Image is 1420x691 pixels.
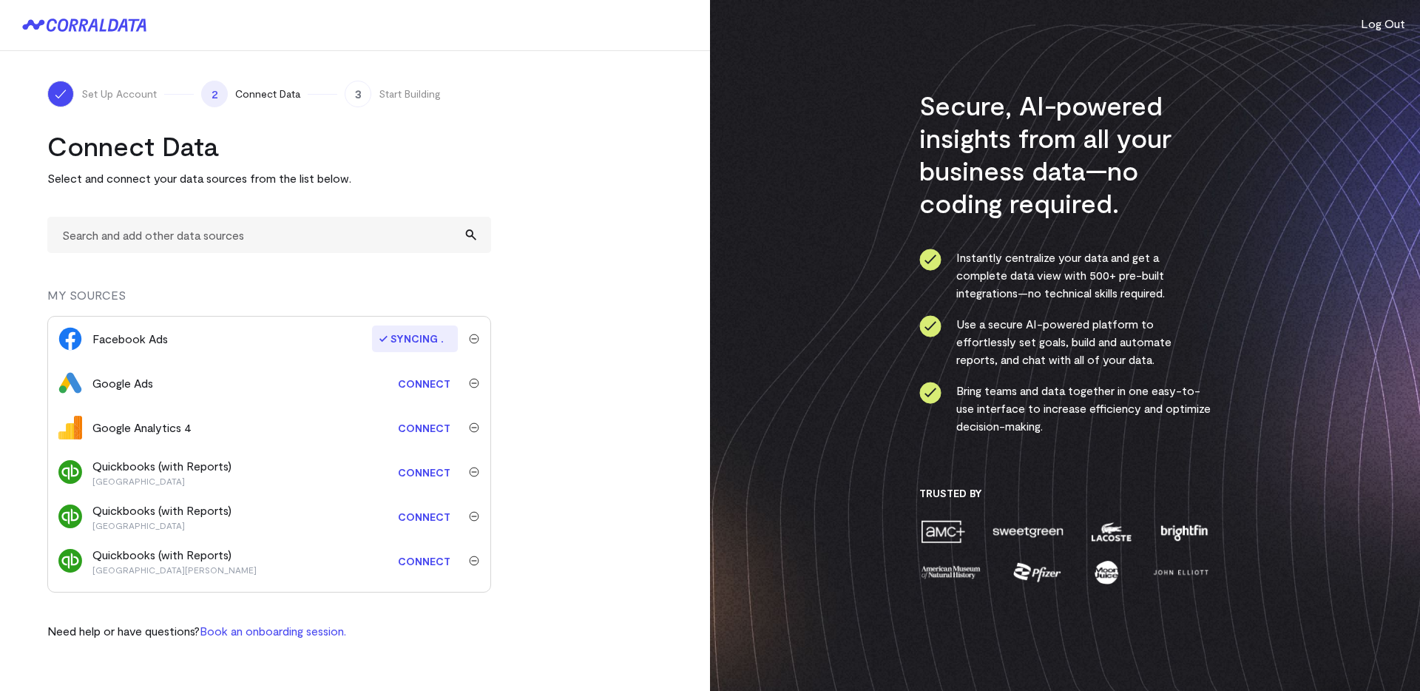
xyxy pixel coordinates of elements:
img: trash-40e54a27.svg [469,422,479,433]
img: brightfin-a251e171.png [1157,519,1211,545]
div: Facebook Ads [92,330,168,348]
a: Connect [390,370,458,397]
div: Quickbooks (with Reports) [92,502,231,531]
a: Connect [390,459,458,486]
h2: Connect Data [47,129,491,162]
li: Bring teams and data together in one easy-to-use interface to increase efficiency and optimize de... [919,382,1211,435]
img: pfizer-e137f5fc.png [1012,559,1063,585]
p: [GEOGRAPHIC_DATA] [92,475,231,487]
span: 3 [345,81,371,107]
img: amnh-5afada46.png [919,559,983,585]
span: Connect Data [235,87,300,101]
a: Book an onboarding session. [200,624,346,638]
img: quickbooks-67797952.svg [58,460,82,484]
div: Quickbooks (with Reports) [92,546,257,576]
input: Search and add other data sources [47,217,491,253]
img: facebook_ads-56946ca1.svg [58,327,82,351]
span: 2 [201,81,228,107]
h3: Trusted By [919,487,1211,500]
li: Use a secure AI-powered platform to effortlessly set goals, build and automate reports, and chat ... [919,315,1211,368]
p: Need help or have questions? [47,622,346,640]
img: sweetgreen-1d1fb32c.png [991,519,1065,545]
img: trash-40e54a27.svg [469,467,479,477]
img: ico-check-circle-4b19435c.svg [919,315,941,337]
a: Connect [390,414,458,442]
img: google_ads-c8121f33.png [58,371,82,395]
div: Google Analytics 4 [92,419,192,436]
div: MY SOURCES [47,286,491,316]
img: amc-0b11a8f1.png [919,519,967,545]
div: Quickbooks (with Reports) [92,457,231,487]
img: ico-check-white-5ff98cb1.svg [53,87,68,101]
img: trash-40e54a27.svg [469,334,479,344]
p: Select and connect your data sources from the list below. [47,169,491,187]
p: [GEOGRAPHIC_DATA] [92,519,231,531]
img: moon-juice-c312e729.png [1092,559,1121,585]
img: lacoste-7a6b0538.png [1089,519,1133,545]
img: google_analytics_4-4ee20295.svg [58,416,82,439]
img: quickbooks-67797952.svg [58,505,82,528]
span: Start Building [379,87,441,101]
img: trash-40e54a27.svg [469,556,479,566]
div: Google Ads [92,374,153,392]
li: Instantly centralize your data and get a complete data view with 500+ pre-built integrations—no t... [919,249,1211,302]
img: ico-check-circle-4b19435c.svg [919,382,941,404]
img: trash-40e54a27.svg [469,511,479,522]
h3: Secure, AI-powered insights from all your business data—no coding required. [919,89,1211,219]
img: ico-check-circle-4b19435c.svg [919,249,941,271]
img: trash-40e54a27.svg [469,378,479,388]
p: [GEOGRAPHIC_DATA][PERSON_NAME] [92,564,257,576]
button: Log Out [1361,15,1405,33]
span: Syncing [372,326,458,352]
a: Connect [390,547,458,575]
img: quickbooks-67797952.svg [58,549,82,573]
img: john-elliott-25751c40.png [1151,559,1211,585]
a: Connect [390,503,458,530]
span: Set Up Account [81,87,157,101]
